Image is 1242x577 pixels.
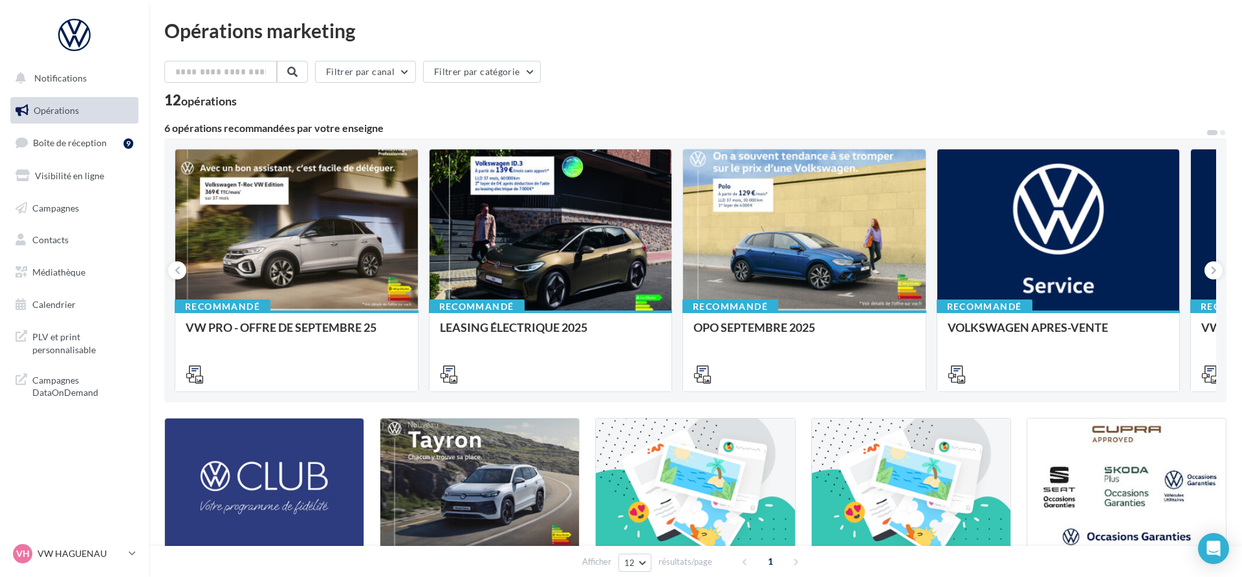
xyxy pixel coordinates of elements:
[8,291,141,318] a: Calendrier
[937,299,1032,314] div: Recommandé
[34,72,87,83] span: Notifications
[186,321,408,347] div: VW PRO - OFFRE DE SEPTEMBRE 25
[440,321,662,347] div: LEASING ÉLECTRIQUE 2025
[32,371,133,399] span: Campagnes DataOnDemand
[8,259,141,286] a: Médiathèque
[8,195,141,222] a: Campagnes
[164,21,1226,40] div: Opérations marketing
[8,323,141,361] a: PLV et print personnalisable
[175,299,270,314] div: Recommandé
[429,299,525,314] div: Recommandé
[32,234,69,245] span: Contacts
[315,61,416,83] button: Filtrer par canal
[124,138,133,149] div: 9
[624,558,635,568] span: 12
[164,123,1206,133] div: 6 opérations recommandées par votre enseigne
[8,97,141,124] a: Opérations
[618,554,651,572] button: 12
[693,321,915,347] div: OPO SEPTEMBRE 2025
[8,162,141,190] a: Visibilité en ligne
[16,547,30,560] span: VH
[423,61,541,83] button: Filtrer par catégorie
[8,366,141,404] a: Campagnes DataOnDemand
[682,299,778,314] div: Recommandé
[659,556,712,568] span: résultats/page
[582,556,611,568] span: Afficher
[34,105,79,116] span: Opérations
[32,267,85,278] span: Médiathèque
[8,226,141,254] a: Contacts
[32,299,76,310] span: Calendrier
[35,170,104,181] span: Visibilité en ligne
[33,137,107,148] span: Boîte de réception
[948,321,1170,347] div: VOLKSWAGEN APRES-VENTE
[10,541,138,566] a: VH VW HAGUENAU
[181,95,237,107] div: opérations
[1198,533,1229,564] div: Open Intercom Messenger
[164,93,237,107] div: 12
[38,547,124,560] p: VW HAGUENAU
[32,328,133,356] span: PLV et print personnalisable
[8,65,136,92] button: Notifications
[760,551,781,572] span: 1
[32,202,79,213] span: Campagnes
[8,129,141,157] a: Boîte de réception9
